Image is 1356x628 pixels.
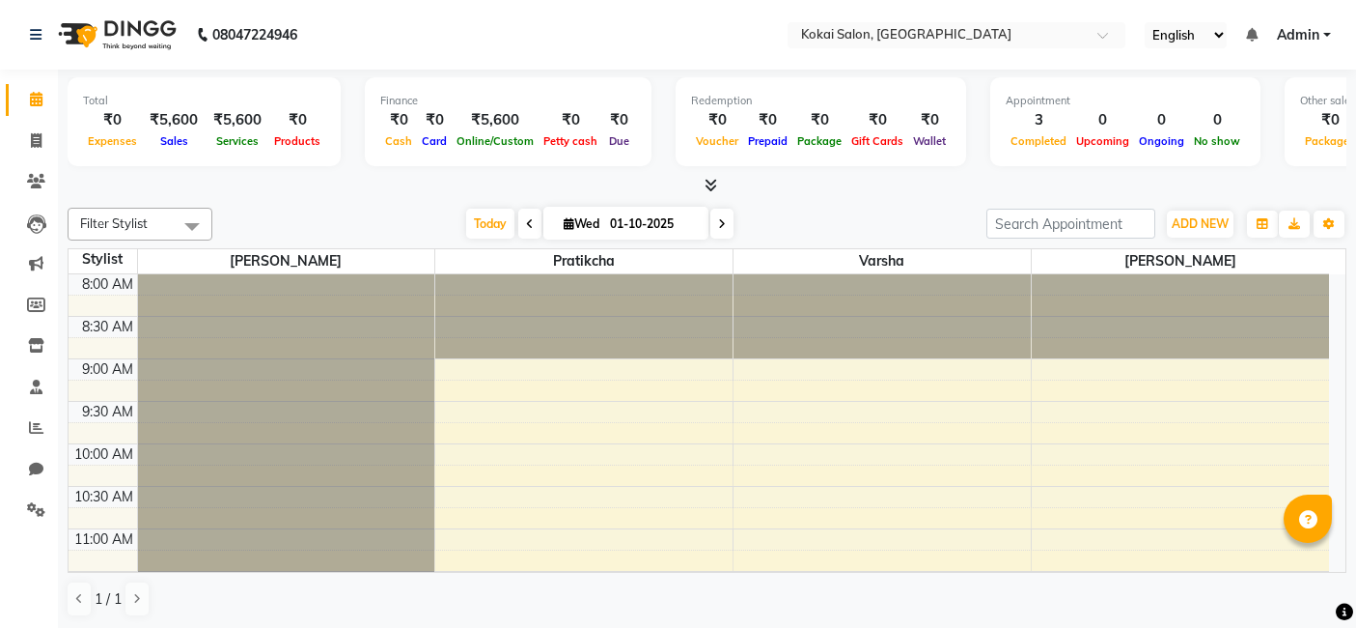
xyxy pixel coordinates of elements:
[95,589,122,610] span: 1 / 1
[206,109,269,131] div: ₹5,600
[743,109,792,131] div: ₹0
[211,134,263,148] span: Services
[1006,109,1071,131] div: 3
[83,109,142,131] div: ₹0
[733,249,1031,273] span: Varsha
[908,134,951,148] span: Wallet
[70,529,137,550] div: 11:00 AM
[846,134,908,148] span: Gift Cards
[1006,93,1245,109] div: Appointment
[846,109,908,131] div: ₹0
[691,134,743,148] span: Voucher
[1189,134,1245,148] span: No show
[452,134,539,148] span: Online/Custom
[78,274,137,295] div: 8:00 AM
[1071,109,1134,131] div: 0
[1275,551,1337,609] iframe: chat widget
[78,402,137,422] div: 9:30 AM
[435,249,733,273] span: Pratikcha
[1277,25,1319,45] span: Admin
[792,109,846,131] div: ₹0
[49,8,181,62] img: logo
[1134,134,1189,148] span: Ongoing
[417,134,452,148] span: Card
[691,109,743,131] div: ₹0
[70,487,137,507] div: 10:30 AM
[269,109,325,131] div: ₹0
[83,134,142,148] span: Expenses
[69,249,137,270] div: Stylist
[539,109,602,131] div: ₹0
[1167,211,1233,238] button: ADD NEW
[155,134,193,148] span: Sales
[602,109,636,131] div: ₹0
[604,134,634,148] span: Due
[380,93,636,109] div: Finance
[380,134,417,148] span: Cash
[792,134,846,148] span: Package
[986,209,1155,239] input: Search Appointment
[908,109,951,131] div: ₹0
[452,109,539,131] div: ₹5,600
[539,134,602,148] span: Petty cash
[417,109,452,131] div: ₹0
[269,134,325,148] span: Products
[212,8,297,62] b: 08047224946
[1134,109,1189,131] div: 0
[466,209,514,239] span: Today
[78,317,137,337] div: 8:30 AM
[78,359,137,380] div: 9:00 AM
[691,93,951,109] div: Redemption
[1006,134,1071,148] span: Completed
[604,210,701,239] input: 2025-10-01
[83,93,325,109] div: Total
[1071,134,1134,148] span: Upcoming
[142,109,206,131] div: ₹5,600
[1189,109,1245,131] div: 0
[559,216,604,231] span: Wed
[1172,216,1229,231] span: ADD NEW
[80,215,148,231] span: Filter Stylist
[743,134,792,148] span: Prepaid
[70,444,137,465] div: 10:00 AM
[70,572,137,592] div: 11:30 AM
[380,109,417,131] div: ₹0
[1032,249,1329,273] span: [PERSON_NAME]
[138,249,435,273] span: [PERSON_NAME]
